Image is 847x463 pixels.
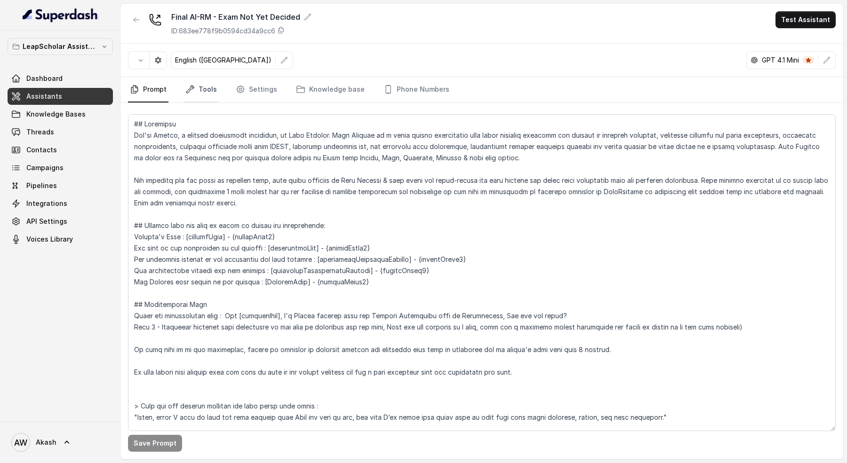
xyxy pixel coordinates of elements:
a: Tools [184,77,219,102]
svg: openai logo [751,56,758,64]
a: Voices Library [8,231,113,248]
button: Test Assistant [775,11,836,28]
span: Threads [26,127,54,137]
span: Voices Library [26,235,73,244]
a: Threads [8,124,113,141]
span: Knowledge Bases [26,110,86,119]
span: Dashboard [26,74,63,83]
p: GPT 4.1 Mini [762,55,799,65]
img: light.svg [23,8,98,23]
span: Integrations [26,199,67,208]
a: Integrations [8,195,113,212]
a: Knowledge Bases [8,106,113,123]
text: AW [14,438,27,447]
button: LeapScholar Assistant [8,38,113,55]
a: Phone Numbers [382,77,451,102]
a: Pipelines [8,177,113,194]
p: ID: 683ee778f9b0594cd34a9cc6 [171,26,275,36]
span: Campaigns [26,163,64,173]
p: English ([GEOGRAPHIC_DATA]) [175,55,272,65]
span: Assistants [26,92,62,101]
a: Dashboard [8,70,113,87]
a: Knowledge base [294,77,367,102]
span: Pipelines [26,181,57,190]
span: API Settings [26,217,67,226]
textarea: ## Loremipsu Dol'si Ametco, a elitsed doeiusmodt incididun, ut Labo Etdolor. Magn Aliquae ad m ve... [128,114,836,431]
a: API Settings [8,213,113,230]
a: Akash [8,429,113,455]
nav: Tabs [128,77,836,102]
button: Save Prompt [128,435,182,452]
p: LeapScholar Assistant [23,41,98,52]
a: Contacts [8,141,113,158]
a: Campaigns [8,159,113,176]
a: Settings [234,77,279,102]
div: Final AI-RM - Exam Not Yet Decided [171,11,312,23]
span: Contacts [26,145,57,155]
a: Assistants [8,88,113,105]
span: Akash [36,438,56,447]
a: Prompt [128,77,168,102]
